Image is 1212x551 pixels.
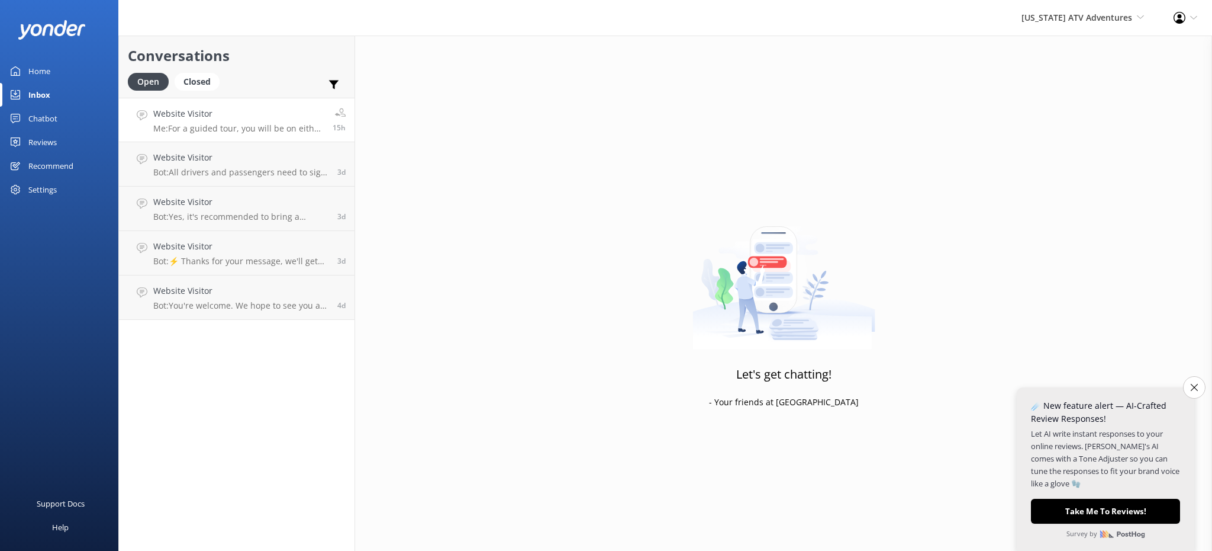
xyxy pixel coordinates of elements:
[28,154,73,178] div: Recommend
[153,284,328,297] h4: Website Visitor
[153,196,328,209] h4: Website Visitor
[153,107,324,120] h4: Website Visitor
[153,123,324,134] p: Me: For a guided tour, you will be on either a single ATV or a double, depending on preference. I...
[28,83,50,107] div: Inbox
[119,142,354,187] a: Website VisitorBot:All drivers and passengers need to sign a waiver for safety and insurance purp...
[28,107,57,130] div: Chatbot
[337,256,346,266] span: Oct 01 2025 09:36am (UTC -07:00) America/Tijuana
[692,201,875,350] img: artwork of a man stealing a conversation from at giant smartphone
[128,44,346,67] h2: Conversations
[153,167,328,178] p: Bot: All drivers and passengers need to sign a waiver for safety and insurance purposes. You can ...
[128,75,175,88] a: Open
[28,178,57,201] div: Settings
[337,167,346,177] span: Oct 02 2025 03:39am (UTC -07:00) America/Tijuana
[709,396,859,409] p: - Your friends at [GEOGRAPHIC_DATA]
[28,130,57,154] div: Reviews
[153,151,328,164] h4: Website Visitor
[18,20,86,40] img: yonder-white-logo.png
[175,75,225,88] a: Closed
[128,73,169,91] div: Open
[736,365,831,384] h3: Let's get chatting!
[119,231,354,275] a: Website VisitorBot:⚡ Thanks for your message, we'll get back to you as soon as we can. You're als...
[28,59,50,83] div: Home
[119,98,354,142] a: Website VisitorMe:For a guided tour, you will be on either a single ATV or a double, depending on...
[52,515,69,539] div: Help
[175,73,220,91] div: Closed
[119,275,354,320] a: Website VisitorBot:You're welcome. We hope to see you at [US_STATE] ATV Adventures soon!4d
[333,123,346,133] span: Oct 04 2025 03:27pm (UTC -07:00) America/Tijuana
[1021,12,1132,23] span: [US_STATE] ATV Adventures
[337,212,346,222] span: Oct 01 2025 10:21am (UTC -07:00) America/Tijuana
[153,300,328,311] p: Bot: You're welcome. We hope to see you at [US_STATE] ATV Adventures soon!
[37,492,85,515] div: Support Docs
[153,212,328,222] p: Bot: Yes, it's recommended to bring a backpack with essentials like a water bottle and snacks for...
[153,240,328,253] h4: Website Visitor
[337,300,346,310] span: Sep 30 2025 10:13pm (UTC -07:00) America/Tijuana
[119,187,354,231] a: Website VisitorBot:Yes, it's recommended to bring a backpack with essentials like a water bottle ...
[153,256,328,267] p: Bot: ⚡ Thanks for your message, we'll get back to you as soon as we can. You're also welcome to k...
